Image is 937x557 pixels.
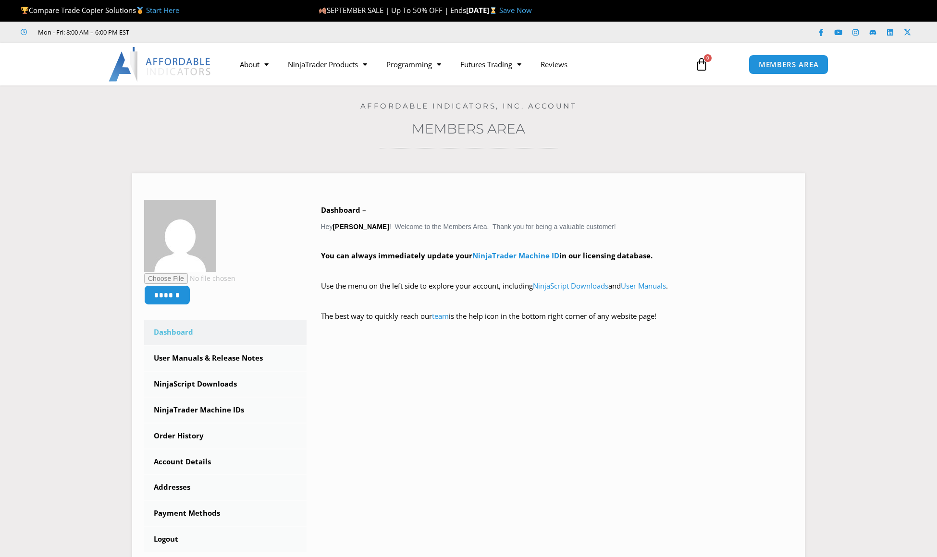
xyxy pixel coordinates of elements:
[136,7,144,14] img: 🥇
[533,281,608,291] a: NinjaScript Downloads
[321,310,793,337] p: The best way to quickly reach our is the help icon in the bottom right corner of any website page!
[144,475,307,500] a: Addresses
[144,527,307,552] a: Logout
[321,279,793,306] p: Use the menu on the left side to explore your account, including and .
[144,346,307,371] a: User Manuals & Release Notes
[144,200,216,272] img: e7067589ac5428eb808c3b5c39458c35a44c6118c26efc60ba8524a238b8639a
[412,121,525,137] a: Members Area
[319,5,466,15] span: SEPTEMBER SALE | Up To 50% OFF | Ends
[278,53,377,75] a: NinjaTrader Products
[143,27,287,37] iframe: Customer reviews powered by Trustpilot
[146,5,179,15] a: Start Here
[360,101,577,110] a: Affordable Indicators, Inc. Account
[321,251,653,260] strong: You can always immediately update your in our licensing database.
[321,205,366,215] b: Dashboard –
[230,53,278,75] a: About
[759,61,819,68] span: MEMBERS AREA
[621,281,666,291] a: User Manuals
[21,5,179,15] span: Compare Trade Copier Solutions
[109,47,212,82] img: LogoAI | Affordable Indicators – NinjaTrader
[21,7,28,14] img: 🏆
[230,53,684,75] nav: Menu
[377,53,451,75] a: Programming
[451,53,531,75] a: Futures Trading
[432,311,449,321] a: team
[144,320,307,552] nav: Account pages
[144,449,307,474] a: Account Details
[36,26,129,38] span: Mon - Fri: 8:00 AM – 6:00 PM EST
[499,5,532,15] a: Save Now
[321,204,793,337] div: Hey ! Welcome to the Members Area. Thank you for being a valuable customer!
[704,54,712,62] span: 0
[144,372,307,397] a: NinjaScript Downloads
[472,251,559,260] a: NinjaTrader Machine ID
[531,53,577,75] a: Reviews
[144,424,307,448] a: Order History
[680,50,723,78] a: 0
[749,55,829,74] a: MEMBERS AREA
[466,5,499,15] strong: [DATE]
[490,7,497,14] img: ⌛
[144,501,307,526] a: Payment Methods
[333,223,389,230] strong: [PERSON_NAME]
[319,7,326,14] img: 🍂
[144,320,307,345] a: Dashboard
[144,398,307,423] a: NinjaTrader Machine IDs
